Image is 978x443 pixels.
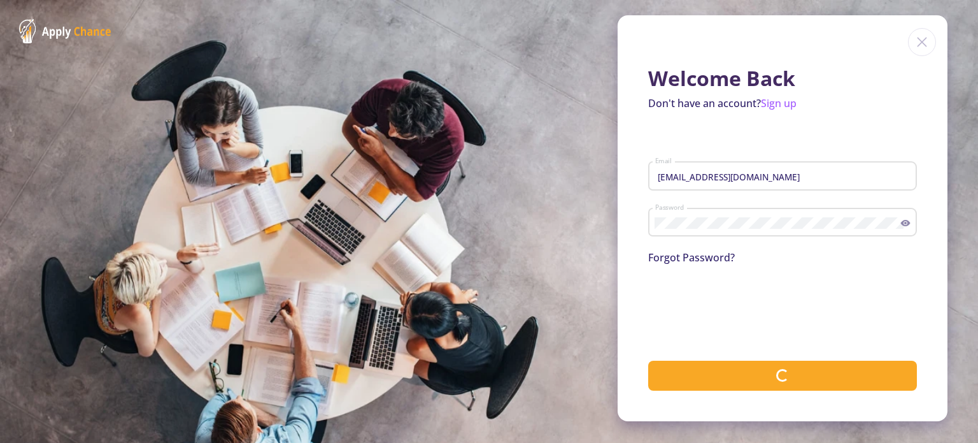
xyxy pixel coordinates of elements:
[19,19,111,43] img: ApplyChance Logo
[648,251,735,265] a: Forgot Password?
[908,28,936,56] img: close icon
[761,96,797,110] a: Sign up
[648,280,842,330] iframe: reCAPTCHA
[648,96,917,111] p: Don't have an account?
[648,66,917,91] h1: Welcome Back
